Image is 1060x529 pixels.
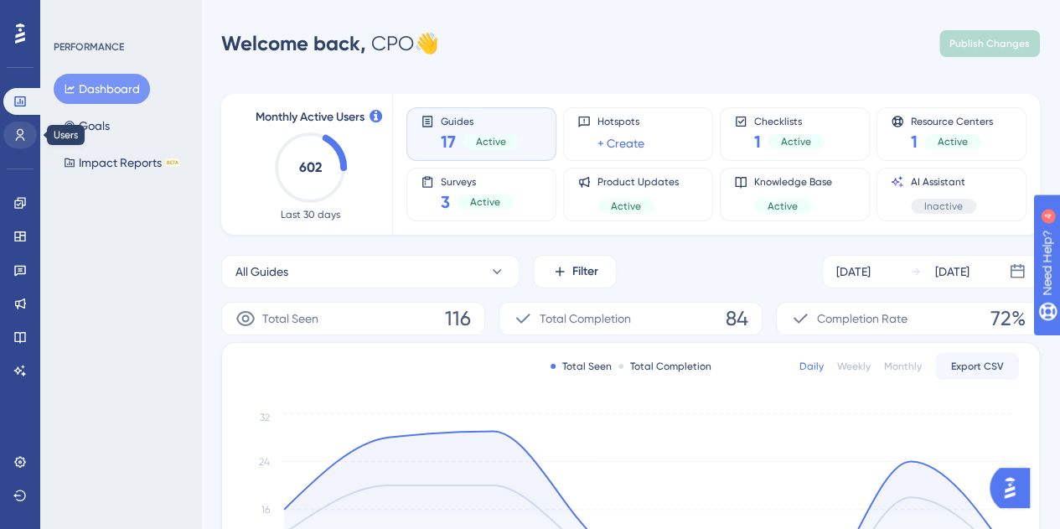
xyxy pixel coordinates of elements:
div: [DATE] [935,262,970,282]
span: 72% [990,305,1026,332]
div: PERFORMANCE [54,40,124,54]
span: Completion Rate [817,309,907,329]
span: Publish Changes [949,37,1030,50]
div: Total Completion [618,360,711,373]
span: Need Help? [39,4,105,24]
span: Monthly Active Users [256,107,365,127]
div: Daily [799,360,824,373]
span: Surveys [441,175,514,187]
span: Product Updates [597,175,679,189]
button: Publish Changes [939,30,1040,57]
button: Export CSV [935,353,1019,380]
div: [DATE] [836,262,871,282]
tspan: 32 [260,412,270,423]
span: All Guides [235,262,288,282]
button: Goals [54,111,120,141]
span: Filter [572,262,598,282]
span: Total Completion [540,309,631,329]
span: Export CSV [951,360,1004,373]
div: Total Seen [551,360,612,373]
span: 84 [726,305,748,332]
span: Knowledge Base [754,175,832,189]
span: Total Seen [262,309,318,329]
span: Inactive [924,200,963,213]
span: Active [476,135,506,148]
button: Dashboard [54,74,150,104]
span: 3 [441,190,450,214]
span: Guides [441,115,520,127]
text: 602 [299,159,322,175]
button: Filter [533,255,617,288]
div: CPO 👋 [221,30,439,57]
tspan: 16 [261,504,270,516]
span: Active [611,200,641,213]
tspan: 24 [259,456,270,468]
span: Welcome back, [221,31,366,55]
span: Last 30 days [281,208,340,221]
span: Active [470,195,500,209]
span: 116 [445,305,471,332]
button: Impact ReportsBETA [54,148,190,178]
button: All Guides [221,255,520,288]
div: 4 [116,8,122,22]
iframe: UserGuiding AI Assistant Launcher [990,463,1040,513]
span: 1 [754,130,761,153]
span: 1 [911,130,918,153]
span: Resource Centers [911,115,993,127]
span: AI Assistant [911,175,976,189]
span: Hotspots [597,115,644,128]
div: Monthly [884,360,922,373]
span: 17 [441,130,456,153]
span: Active [938,135,968,148]
span: Active [768,200,798,213]
a: + Create [597,133,644,153]
div: Weekly [837,360,871,373]
span: Checklists [754,115,825,127]
span: Active [781,135,811,148]
div: BETA [165,158,180,167]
